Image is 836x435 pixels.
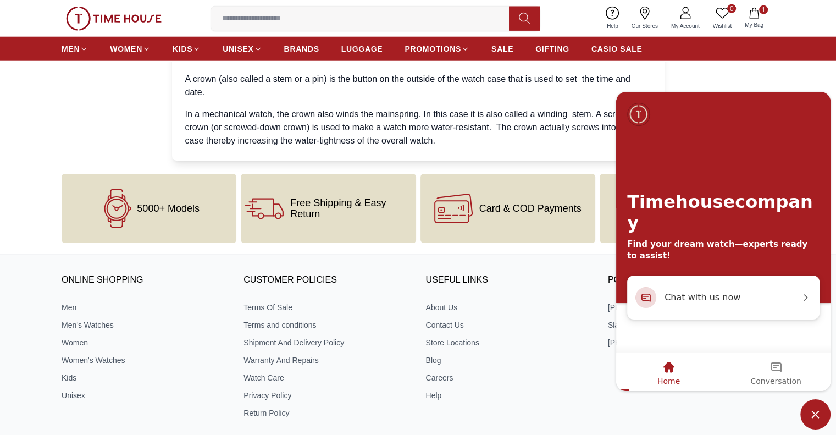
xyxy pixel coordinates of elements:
[243,302,410,313] a: Terms Of Sale
[738,5,770,31] button: 1My Bag
[759,5,768,14] span: 1
[426,355,593,366] a: Blog
[727,4,736,13] span: 0
[405,43,461,54] span: PROMOTIONS
[62,302,228,313] a: Men
[62,320,228,331] a: Men's Watches
[426,320,593,331] a: Contact Us
[243,337,410,348] a: Shipment And Delivery Policy
[608,272,774,289] h3: Popular Brands
[479,203,582,214] span: Card & COD Payments
[62,272,228,289] h3: ONLINE SHOPPING
[62,372,228,383] a: Kids
[426,302,593,313] a: About Us
[110,39,151,59] a: WOMEN
[535,39,569,59] a: GIFTING
[491,39,513,59] a: SALE
[62,43,80,54] span: MEN
[243,272,410,289] h3: CUSTOMER POLICIES
[591,39,643,59] a: CASIO SALE
[284,43,319,54] span: BRANDS
[223,43,253,54] span: UNISEX
[625,4,665,32] a: Our Stores
[740,21,768,29] span: My Bag
[66,7,162,31] img: ...
[243,320,410,331] a: Terms and conditions
[341,43,383,54] span: LUGGAGE
[535,43,569,54] span: GIFTING
[600,4,625,32] a: Help
[173,43,192,54] span: KIDS
[608,337,774,348] a: [PERSON_NAME]
[800,399,831,430] span: Minimize live chat window
[426,372,593,383] a: Careers
[185,108,651,147] p: In a mechanical watch, the crown also winds the mainspring. In this case it is also called a wind...
[243,408,410,419] a: Return Policy
[613,89,833,394] iframe: SalesIQ Chat Window
[426,272,593,289] h3: USEFUL LINKS
[243,355,410,366] a: Warranty And Repairs
[627,22,662,30] span: Our Stores
[290,197,411,219] span: Free Shipping & Easy Return
[223,39,262,59] a: UNISEX
[708,22,736,30] span: Wishlist
[110,43,142,54] span: WOMEN
[137,203,200,214] span: 5000+ Models
[341,39,383,59] a: LUGGAGE
[608,302,774,313] a: [PERSON_NAME]
[62,390,228,401] a: Unisex
[405,39,469,59] a: PROMOTIONS
[706,4,738,32] a: 0Wishlist
[243,372,410,383] a: Watch Care
[591,43,643,54] span: CASIO SALE
[185,73,651,99] p: A crown (also called a stem or a pin) is the button on the outside of the watch case that is used...
[62,337,228,348] a: Women
[243,390,410,401] a: Privacy Policy
[602,22,623,30] span: Help
[62,355,228,366] a: Women's Watches
[426,337,593,348] a: Store Locations
[800,399,831,430] div: Chat Widget
[491,43,513,54] span: SALE
[426,390,593,401] a: Help
[608,320,774,331] a: Slazenger
[62,39,88,59] a: MEN
[284,39,319,59] a: BRANDS
[173,39,201,59] a: KIDS
[667,22,704,30] span: My Account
